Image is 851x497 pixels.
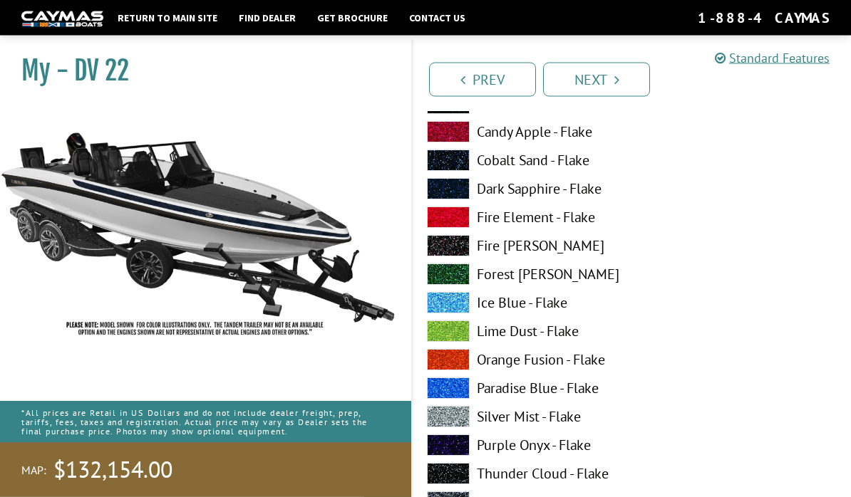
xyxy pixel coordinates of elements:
a: Return to main site [110,9,225,27]
h1: My - DV 22 [21,55,376,87]
label: Dark Sapphire - Flake [427,179,618,200]
span: $132,154.00 [53,455,172,485]
label: Candy Apple - Flake [427,122,618,143]
label: Paradise Blue - Flake [427,378,618,399]
label: Purple Onyx - Flake [427,435,618,456]
label: Forest [PERSON_NAME] [427,264,618,286]
span: MAP: [21,463,46,478]
div: 1-888-4CAYMAS [698,9,830,27]
a: Contact Us [402,9,473,27]
label: Silver Mist - Flake [427,407,618,428]
a: Get Brochure [310,9,395,27]
a: Prev [429,63,536,97]
a: Standard Features [715,50,830,66]
img: white-logo-c9c8dbefe5ff5ceceb0f0178aa75bf4bb51f6bca0971e226c86eb53dfe498488.png [21,11,103,26]
label: Fire Element - Flake [427,207,618,229]
label: Fire [PERSON_NAME] [427,236,618,257]
a: Find Dealer [232,9,303,27]
label: Lime Dust - Flake [427,321,618,342]
label: Orange Fusion - Flake [427,350,618,371]
p: *All prices are Retail in US Dollars and do not include dealer freight, prep, tariffs, fees, taxe... [21,401,390,444]
label: Cobalt Sand - Flake [427,150,618,172]
label: Ice Blue - Flake [427,293,618,314]
label: Thunder Cloud - Flake [427,464,618,485]
ul: Pagination [425,61,851,97]
a: Next [543,63,650,97]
